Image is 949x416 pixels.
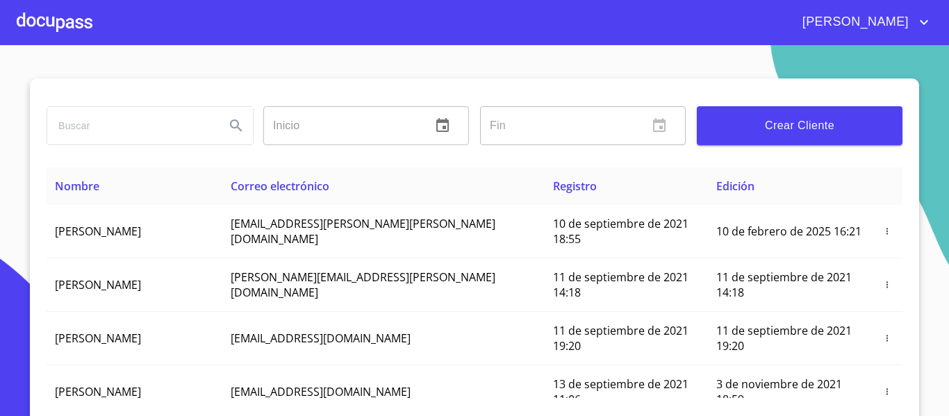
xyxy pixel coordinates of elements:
[553,323,688,353] span: 11 de septiembre de 2021 19:20
[716,269,852,300] span: 11 de septiembre de 2021 14:18
[708,116,891,135] span: Crear Cliente
[231,216,495,247] span: [EMAIL_ADDRESS][PERSON_NAME][PERSON_NAME][DOMAIN_NAME]
[553,216,688,247] span: 10 de septiembre de 2021 18:55
[55,224,141,239] span: [PERSON_NAME]
[231,269,495,300] span: [PERSON_NAME][EMAIL_ADDRESS][PERSON_NAME][DOMAIN_NAME]
[231,178,329,194] span: Correo electrónico
[792,11,932,33] button: account of current user
[553,178,597,194] span: Registro
[231,384,411,399] span: [EMAIL_ADDRESS][DOMAIN_NAME]
[55,178,99,194] span: Nombre
[716,376,842,407] span: 3 de noviembre de 2021 18:59
[553,269,688,300] span: 11 de septiembre de 2021 14:18
[220,109,253,142] button: Search
[553,376,688,407] span: 13 de septiembre de 2021 11:06
[55,331,141,346] span: [PERSON_NAME]
[716,224,861,239] span: 10 de febrero de 2025 16:21
[792,11,916,33] span: [PERSON_NAME]
[716,323,852,353] span: 11 de septiembre de 2021 19:20
[55,384,141,399] span: [PERSON_NAME]
[697,106,902,145] button: Crear Cliente
[55,277,141,292] span: [PERSON_NAME]
[716,178,754,194] span: Edición
[231,331,411,346] span: [EMAIL_ADDRESS][DOMAIN_NAME]
[47,107,214,144] input: search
